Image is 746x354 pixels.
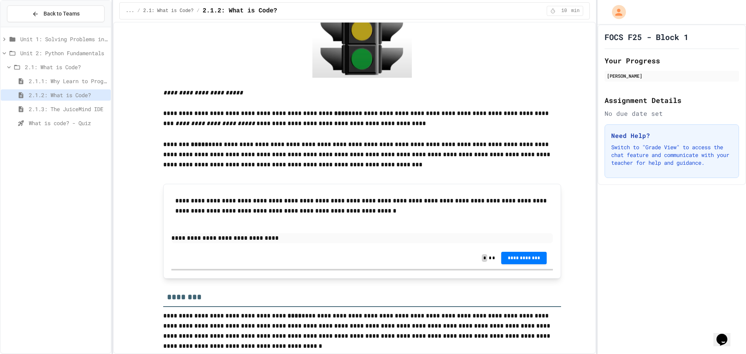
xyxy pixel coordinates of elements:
[29,91,108,99] span: 2.1.2: What is Code?
[605,31,688,42] h1: FOCS F25 - Block 1
[605,109,739,118] div: No due date set
[713,323,738,346] iframe: chat widget
[29,105,108,113] span: 2.1.3: The JuiceMind IDE
[20,49,108,57] span: Unit 2: Python Fundamentals
[611,131,732,140] h3: Need Help?
[29,119,108,127] span: What is code? - Quiz
[197,8,199,14] span: /
[20,35,108,43] span: Unit 1: Solving Problems in Computer Science
[137,8,140,14] span: /
[605,95,739,106] h2: Assignment Details
[611,143,732,167] p: Switch to "Grade View" to access the chat feature and communicate with your teacher for help and ...
[605,55,739,66] h2: Your Progress
[202,6,277,16] span: 2.1.2: What is Code?
[29,77,108,85] span: 2.1.1: Why Learn to Program?
[607,72,737,79] div: [PERSON_NAME]
[143,8,194,14] span: 2.1: What is Code?
[44,10,80,18] span: Back to Teams
[126,8,134,14] span: ...
[604,3,628,21] div: My Account
[7,5,105,22] button: Back to Teams
[558,8,570,14] span: 10
[571,8,580,14] span: min
[25,63,108,71] span: 2.1: What is Code?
